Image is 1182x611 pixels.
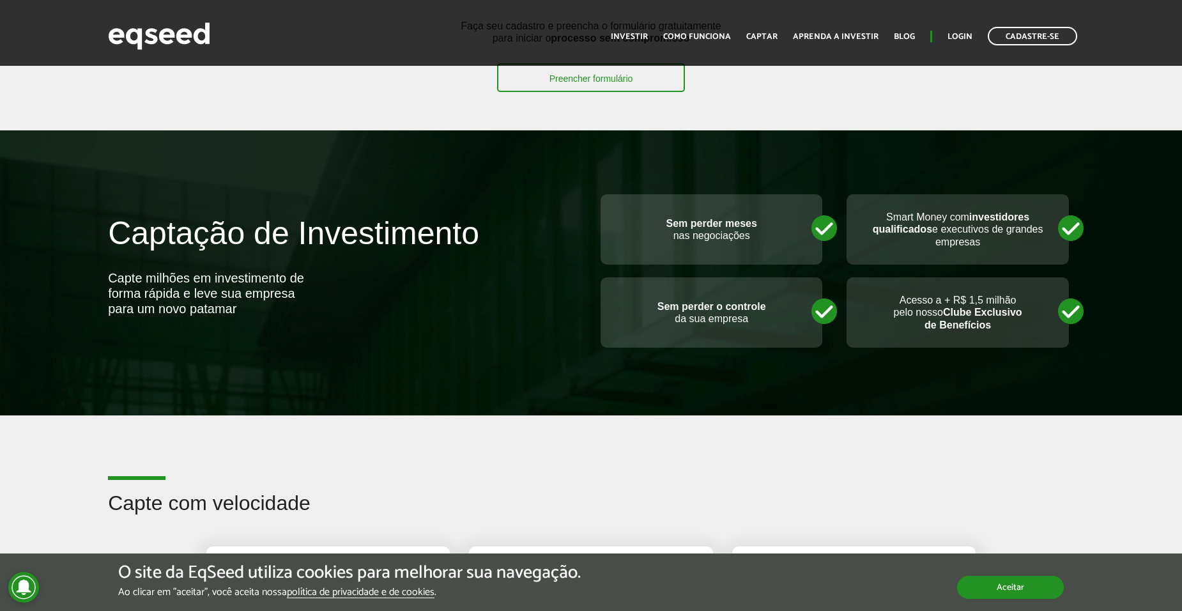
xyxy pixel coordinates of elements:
h2: Captação de Investimento [108,216,581,270]
p: nas negociações [613,217,810,242]
p: Acesso a + R$ 1,5 milhão pelo nosso [859,294,1055,331]
a: Blog [894,33,915,41]
img: EqSeed [108,19,210,53]
a: Preencher formulário [497,63,686,92]
h2: Capte com velocidade [108,492,1074,534]
strong: Clube Exclusivo de Benefícios [925,307,1022,330]
div: Capte milhões em investimento de forma rápida e leve sua empresa para um novo patamar [108,270,312,316]
h5: O site da EqSeed utiliza cookies para melhorar sua navegação. [118,563,581,583]
strong: Sem perder meses [666,218,757,229]
a: política de privacidade e de cookies [287,587,434,598]
button: Aceitar [957,576,1064,599]
p: Smart Money com e executivos de grandes empresas [859,211,1055,248]
a: Cadastre-se [988,27,1077,45]
a: Investir [611,33,648,41]
a: Como funciona [663,33,731,41]
a: Captar [746,33,778,41]
p: da sua empresa [613,300,810,325]
strong: Sem perder o controle [657,301,766,312]
p: Ao clicar em "aceitar", você aceita nossa . [118,586,581,598]
a: Aprenda a investir [793,33,879,41]
strong: investidores qualificados [873,212,1029,235]
a: Login [948,33,972,41]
